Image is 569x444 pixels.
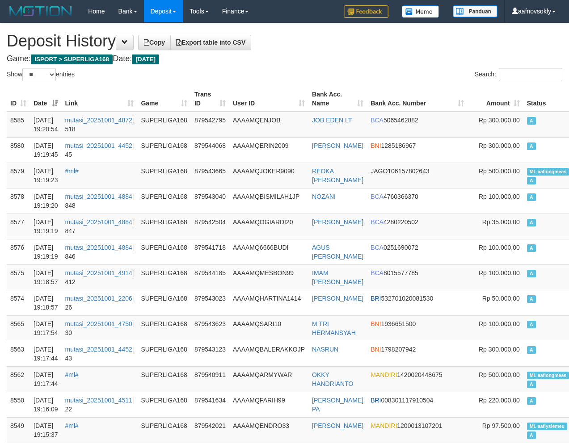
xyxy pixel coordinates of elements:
td: 4760366370 [367,188,468,214]
img: MOTION_logo.png [7,4,75,18]
td: 0251690072 [367,239,468,264]
td: 8580 [7,137,30,163]
td: SUPERLIGA168 [137,112,191,138]
td: AAAAMQBALERAKKOJP [229,341,308,366]
td: SUPERLIGA168 [137,188,191,214]
span: BCA [371,218,384,226]
span: MANDIRI [371,371,397,378]
span: Rp 50.000,00 [482,295,520,302]
label: Show entries [7,68,75,81]
td: SUPERLIGA168 [137,315,191,341]
a: mutasi_20251001_4511 [65,397,132,404]
td: SUPERLIGA168 [137,290,191,315]
td: 879541634 [191,392,229,417]
a: [PERSON_NAME] [312,422,363,429]
td: 879544068 [191,137,229,163]
span: Manually Linked by aaflysiemeu [527,423,568,430]
td: [DATE] 19:19:45 [30,137,62,163]
a: [PERSON_NAME] [312,142,363,149]
td: 1936651500 [367,315,468,341]
td: [DATE] 19:19:20 [30,188,62,214]
td: | 412 [62,264,138,290]
span: Approved [527,321,536,328]
a: #ml# [65,168,79,175]
td: 1285186967 [367,137,468,163]
td: | 847 [62,214,138,239]
span: Rp 300.000,00 [479,142,520,149]
td: 879543623 [191,315,229,341]
span: Approved [527,244,536,252]
a: IMAM [PERSON_NAME] [312,269,363,285]
td: SUPERLIGA168 [137,417,191,443]
img: Button%20Memo.svg [402,5,439,18]
span: MANDIRI [371,422,397,429]
td: 1200013107201 [367,417,468,443]
th: Date: activate to sort column ascending [30,86,62,112]
th: Game: activate to sort column ascending [137,86,191,112]
a: mutasi_20251001_2206 [65,295,132,302]
td: 879542795 [191,112,229,138]
td: 8562 [7,366,30,392]
td: [DATE] 19:17:44 [30,366,62,392]
span: ISPORT > SUPERLIGA168 [31,54,113,64]
td: 879543040 [191,188,229,214]
td: [DATE] 19:18:57 [30,264,62,290]
td: [DATE] 19:19:19 [30,214,62,239]
span: Approved [527,431,536,439]
th: User ID: activate to sort column ascending [229,86,308,112]
td: 8585 [7,112,30,138]
a: mutasi_20251001_4750 [65,320,132,327]
a: Copy [138,35,171,50]
td: 8550 [7,392,30,417]
span: Approved [527,177,536,184]
span: Rp 500.000,00 [479,168,520,175]
td: 8577 [7,214,30,239]
span: Rp 220.000,00 [479,397,520,404]
td: 4280220502 [367,214,468,239]
span: Approved [527,295,536,303]
td: [DATE] 19:19:23 [30,163,62,188]
a: [PERSON_NAME] [312,218,363,226]
td: AAAAMQARMYWAR [229,366,308,392]
td: AAAAMQ6666BUDI [229,239,308,264]
td: 8574 [7,290,30,315]
td: 879544185 [191,264,229,290]
span: Approved [527,193,536,201]
td: [DATE] 19:15:37 [30,417,62,443]
a: NOZANI [312,193,336,200]
a: JOB EDEN LT [312,117,352,124]
span: BNI [371,142,381,149]
td: SUPERLIGA168 [137,163,191,188]
td: SUPERLIGA168 [137,264,191,290]
span: BCA [371,244,384,251]
td: SUPERLIGA168 [137,341,191,366]
img: panduan.png [453,5,497,17]
td: | 45 [62,137,138,163]
a: AGUS [PERSON_NAME] [312,244,363,260]
input: Search: [499,68,562,81]
th: Amount: activate to sort column ascending [468,86,523,112]
span: Approved [527,381,536,388]
td: AAAAMQJOKER9090 [229,163,308,188]
span: Rp 300.000,00 [479,117,520,124]
th: Bank Acc. Name: activate to sort column ascending [308,86,367,112]
span: Export table into CSV [176,39,245,46]
span: Approved [527,117,536,125]
td: SUPERLIGA168 [137,214,191,239]
span: BRI [371,295,381,302]
label: Search: [475,68,562,81]
td: | 848 [62,188,138,214]
a: mutasi_20251001_4884 [65,244,132,251]
td: 8576 [7,239,30,264]
span: BNI [371,320,381,327]
span: JAGO [371,168,388,175]
td: SUPERLIGA168 [137,137,191,163]
td: [DATE] 19:17:44 [30,341,62,366]
span: Rp 100.000,00 [479,193,520,200]
td: [DATE] 19:17:54 [30,315,62,341]
span: BCA [371,269,384,276]
td: 8579 [7,163,30,188]
span: Approved [527,346,536,354]
td: 879543023 [191,290,229,315]
td: 879543123 [191,341,229,366]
